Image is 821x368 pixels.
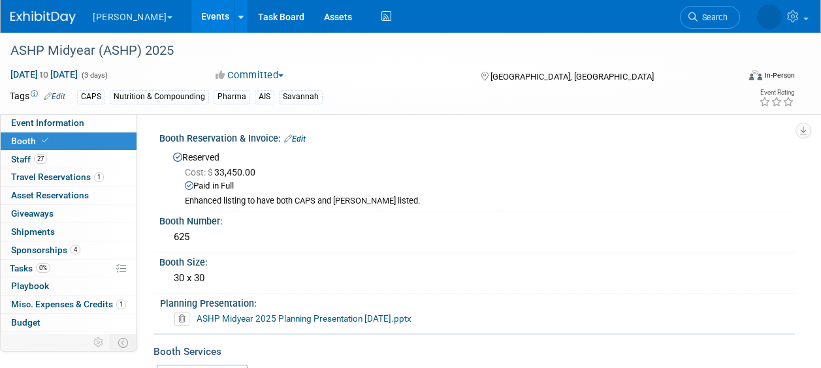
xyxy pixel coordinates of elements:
div: Event Rating [759,89,794,96]
a: Event Information [1,114,137,132]
span: 4 [71,245,80,254]
span: [GEOGRAPHIC_DATA], [GEOGRAPHIC_DATA] [491,72,654,82]
img: ExhibitDay [10,11,76,24]
div: Event Format [681,68,795,87]
a: ASHP Midyear 2025 Planning Presentation [DATE].pptx [197,313,411,324]
a: Staff27 [1,151,137,168]
a: Search [680,6,740,29]
span: [DATE] [DATE] [10,69,78,80]
div: Booth Size: [159,253,795,269]
div: 625 [169,227,785,247]
span: Shipments [11,226,55,237]
div: Enhanced listing to have both CAPS and [PERSON_NAME] listed. [185,196,785,207]
a: Giveaways [1,205,137,222]
img: Savannah Jones [757,5,782,29]
div: Planning Presentation: [160,294,789,310]
span: 27 [34,154,47,164]
span: Asset Reservations [11,190,89,200]
td: Personalize Event Tab Strip [88,334,110,351]
span: Sponsorships [11,245,80,255]
span: Budget [11,317,40,328]
span: 1 [94,172,104,182]
div: In-Person [764,70,795,80]
div: CAPS [77,90,105,104]
a: Delete attachment? [174,314,195,324]
a: Misc. Expenses & Credits1 [1,296,137,313]
a: Travel Reservations1 [1,168,137,186]
span: Search [698,12,728,22]
td: Toggle Event Tabs [110,334,137,351]
span: Event Information [11,117,84,128]
span: Playbook [11,281,49,291]
span: Booth [11,136,51,146]
img: Format-Inperson.png [749,70,762,80]
span: 1 [116,299,126,309]
a: Edit [284,134,306,144]
a: Sponsorships4 [1,241,137,259]
div: Reserved [169,147,785,207]
a: Budget [1,314,137,331]
a: Booth [1,132,137,150]
span: Tasks [10,263,50,273]
div: 30 x 30 [169,268,785,288]
div: Booth Number: [159,211,795,228]
div: Paid in Full [185,180,785,192]
div: Nutrition & Compounding [110,90,209,104]
div: Booth Services [153,345,795,359]
span: 0% [36,263,50,273]
i: Booth reservation complete [42,137,48,144]
span: Giveaways [11,208,54,219]
a: Tasks0% [1,260,137,277]
span: to [38,69,50,80]
span: (3 days) [80,71,108,80]
a: Playbook [1,277,137,295]
div: Pharma [214,90,250,104]
span: 33,450.00 [185,167,261,177]
div: Booth Reservation & Invoice: [159,129,795,146]
div: AIS [255,90,274,104]
span: Cost: $ [185,167,214,177]
a: Edit [44,92,65,101]
span: Staff [11,154,47,164]
a: Shipments [1,223,137,241]
span: Misc. Expenses & Credits [11,299,126,309]
div: ASHP Midyear (ASHP) 2025 [6,39,728,63]
div: Savannah [279,90,323,104]
span: Travel Reservations [11,172,104,182]
button: Committed [211,69,289,82]
td: Tags [10,89,65,104]
a: Asset Reservations [1,187,137,204]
